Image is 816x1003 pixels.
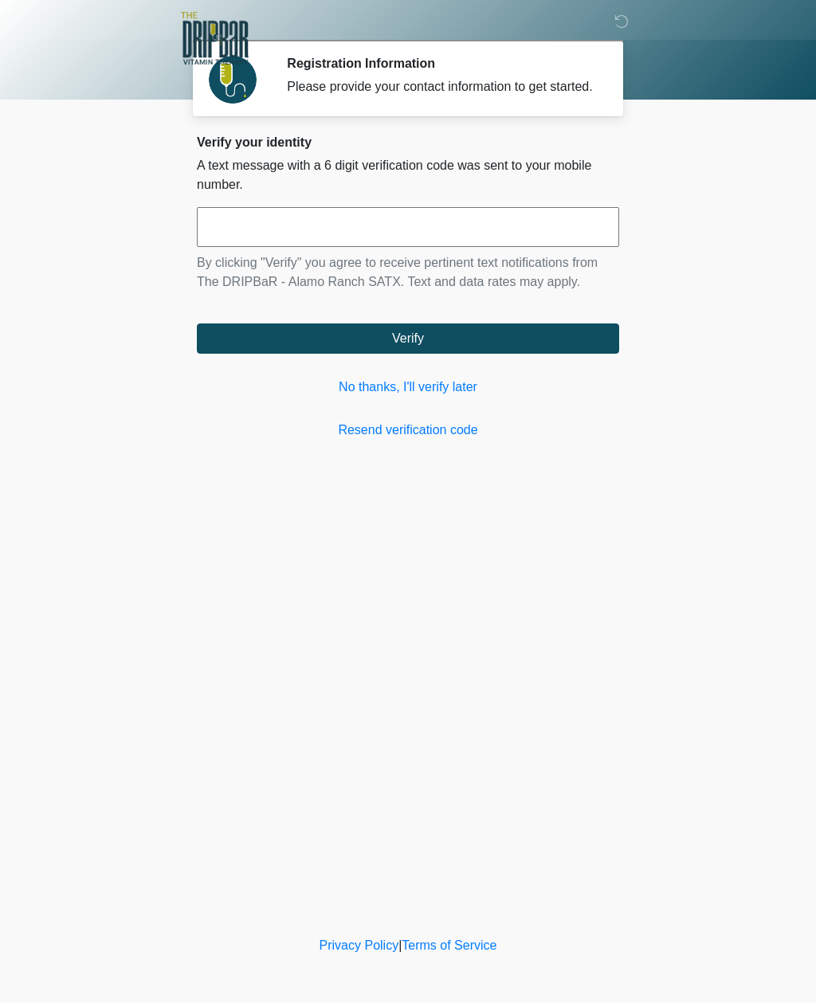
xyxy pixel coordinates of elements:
[197,378,619,397] a: No thanks, I'll verify later
[398,938,402,952] a: |
[197,323,619,354] button: Verify
[197,253,619,292] p: By clicking "Verify" you agree to receive pertinent text notifications from The DRIPBaR - Alamo R...
[402,938,496,952] a: Terms of Service
[181,12,249,65] img: The DRIPBaR - Alamo Ranch SATX Logo
[197,135,619,150] h2: Verify your identity
[197,421,619,440] a: Resend verification code
[287,77,595,96] div: Please provide your contact information to get started.
[320,938,399,952] a: Privacy Policy
[197,156,619,194] p: A text message with a 6 digit verification code was sent to your mobile number.
[209,56,257,104] img: Agent Avatar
